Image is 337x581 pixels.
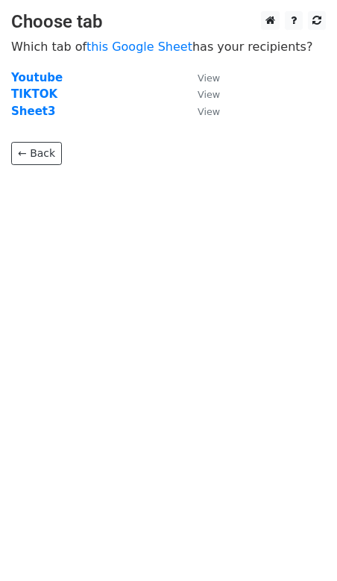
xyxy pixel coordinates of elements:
[11,71,63,84] a: Youtube
[11,87,57,101] a: TIKTOK
[11,105,55,118] a: Sheet3
[198,89,220,100] small: View
[11,39,326,55] p: Which tab of has your recipients?
[198,72,220,84] small: View
[11,11,326,33] h3: Choose tab
[183,105,220,118] a: View
[198,106,220,117] small: View
[183,71,220,84] a: View
[11,142,62,165] a: ← Back
[183,87,220,101] a: View
[86,40,192,54] a: this Google Sheet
